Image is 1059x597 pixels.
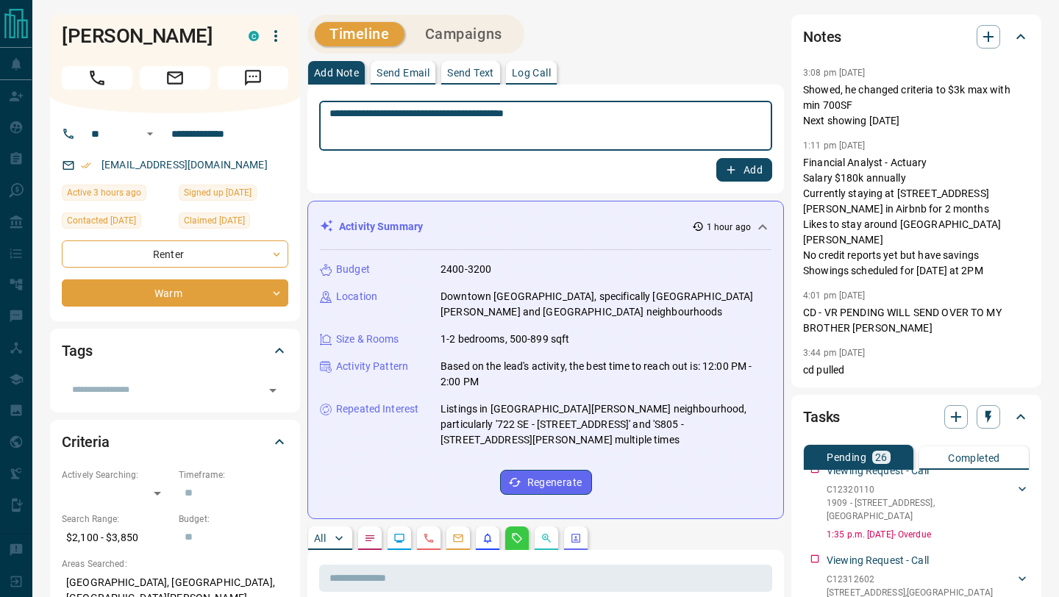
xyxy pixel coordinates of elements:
[803,82,1030,129] p: Showed, he changed criteria to $3k max with min 700SF Next showing [DATE]
[314,68,359,78] p: Add Note
[140,66,210,90] span: Email
[500,470,592,495] button: Regenerate
[827,496,1015,523] p: 1909 - [STREET_ADDRESS] , [GEOGRAPHIC_DATA]
[511,532,523,544] svg: Requests
[263,380,283,401] button: Open
[803,362,1030,378] p: cd pulled
[707,221,751,234] p: 1 hour ago
[67,213,136,228] span: Contacted [DATE]
[62,430,110,454] h2: Criteria
[410,22,517,46] button: Campaigns
[803,155,1030,279] p: Financial Analyst - Actuary Salary $180k annually Currently staying at [STREET_ADDRESS][PERSON_NA...
[62,185,171,205] div: Fri Aug 15 2025
[441,262,491,277] p: 2400-3200
[184,185,252,200] span: Signed up [DATE]
[320,213,771,240] div: Activity Summary1 hour ago
[393,532,405,544] svg: Lead Browsing Activity
[875,452,888,462] p: 26
[339,219,423,235] p: Activity Summary
[62,468,171,482] p: Actively Searching:
[541,532,552,544] svg: Opportunities
[827,553,929,568] p: Viewing Request - Call
[336,262,370,277] p: Budget
[948,453,1000,463] p: Completed
[803,25,841,49] h2: Notes
[62,212,171,233] div: Mon Jul 28 2025
[803,348,866,358] p: 3:44 pm [DATE]
[336,359,408,374] p: Activity Pattern
[827,480,1030,526] div: C123201101909 - [STREET_ADDRESS],[GEOGRAPHIC_DATA]
[803,140,866,151] p: 1:11 pm [DATE]
[423,532,435,544] svg: Calls
[184,213,245,228] span: Claimed [DATE]
[67,185,141,200] span: Active 3 hours ago
[827,573,993,586] p: C12312602
[803,405,840,429] h2: Tasks
[803,68,866,78] p: 3:08 pm [DATE]
[314,533,326,543] p: All
[141,125,159,143] button: Open
[62,557,288,571] p: Areas Searched:
[62,512,171,526] p: Search Range:
[570,532,582,544] svg: Agent Actions
[452,532,464,544] svg: Emails
[179,468,288,482] p: Timeframe:
[62,66,132,90] span: Call
[482,532,493,544] svg: Listing Alerts
[364,532,376,544] svg: Notes
[827,463,929,479] p: Viewing Request - Call
[179,185,288,205] div: Mon Jul 28 2025
[249,31,259,41] div: condos.ca
[441,359,771,390] p: Based on the lead's activity, the best time to reach out is: 12:00 PM - 2:00 PM
[62,240,288,268] div: Renter
[81,160,91,171] svg: Email Verified
[62,424,288,460] div: Criteria
[62,24,227,48] h1: [PERSON_NAME]
[315,22,404,46] button: Timeline
[179,512,288,526] p: Budget:
[827,528,1030,541] p: 1:35 p.m. [DATE] - Overdue
[62,333,288,368] div: Tags
[336,289,377,304] p: Location
[101,159,268,171] a: [EMAIL_ADDRESS][DOMAIN_NAME]
[62,339,92,362] h2: Tags
[336,401,418,417] p: Repeated Interest
[803,399,1030,435] div: Tasks
[803,19,1030,54] div: Notes
[336,332,399,347] p: Size & Rooms
[827,452,866,462] p: Pending
[62,526,171,550] p: $2,100 - $3,850
[441,332,569,347] p: 1-2 bedrooms, 500-899 sqft
[377,68,429,78] p: Send Email
[218,66,288,90] span: Message
[62,279,288,307] div: Warm
[447,68,494,78] p: Send Text
[803,305,1030,336] p: CD - VR PENDING WILL SEND OVER TO MY BROTHER [PERSON_NAME]
[803,290,866,301] p: 4:01 pm [DATE]
[441,289,771,320] p: Downtown [GEOGRAPHIC_DATA], specifically [GEOGRAPHIC_DATA][PERSON_NAME] and [GEOGRAPHIC_DATA] nei...
[512,68,551,78] p: Log Call
[441,401,771,448] p: Listings in [GEOGRAPHIC_DATA][PERSON_NAME] neighbourhood, particularly '722 SE - [STREET_ADDRESS]...
[716,158,772,182] button: Add
[827,483,1015,496] p: C12320110
[179,212,288,233] div: Tue Jul 29 2025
